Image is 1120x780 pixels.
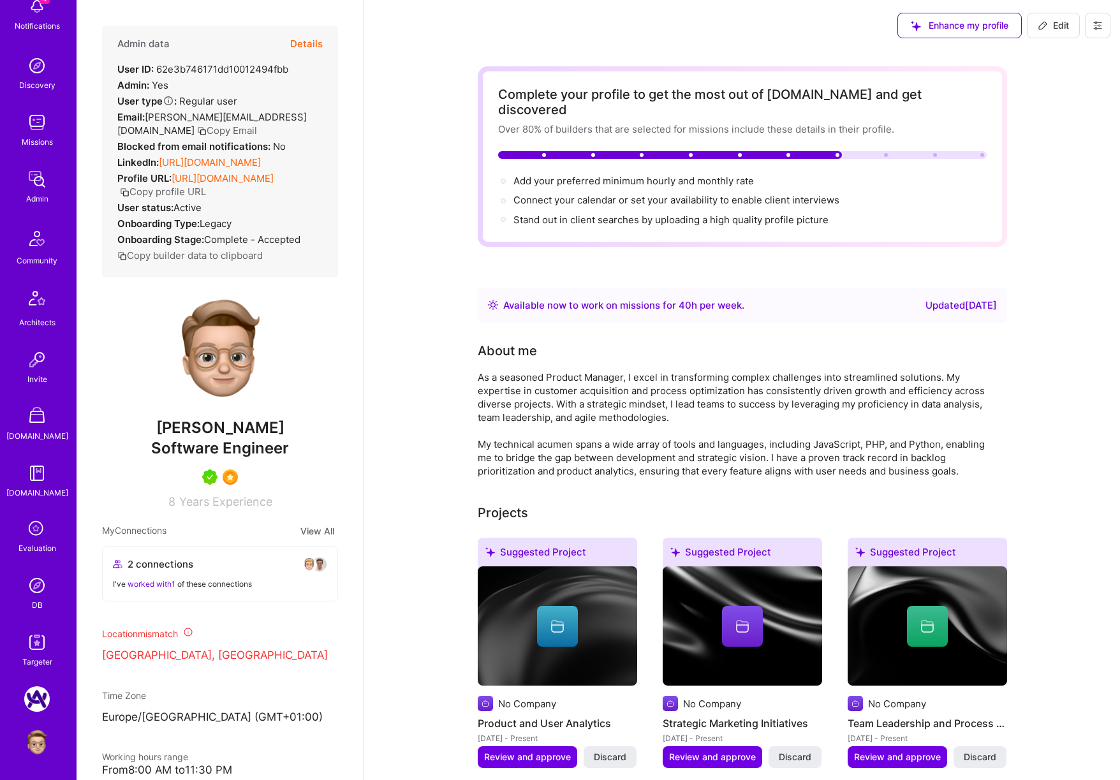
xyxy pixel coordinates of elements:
[197,126,207,136] i: icon Copy
[911,19,1008,32] span: Enhance my profile
[117,94,237,108] div: Regular user
[151,439,289,457] span: Software Engineer
[663,732,822,745] div: [DATE] - Present
[202,469,217,485] img: A.Teamer in Residence
[503,298,744,313] div: Available now to work on missions for h per week .
[478,341,537,360] div: About me
[478,371,988,478] div: As a seasoned Product Manager, I excel in transforming complex challenges into streamlined soluti...
[172,172,274,184] a: [URL][DOMAIN_NAME]
[478,746,577,768] button: Review and approve
[488,300,498,310] img: Availability
[22,655,52,668] div: Targeter
[163,95,174,107] i: Help
[24,347,50,372] img: Invite
[663,715,822,732] h4: Strategic Marketing Initiatives
[27,372,47,386] div: Invite
[24,686,50,712] img: A.Team: Google Calendar Integration Testing
[200,217,232,230] span: legacy
[868,697,926,710] div: No Company
[478,566,637,686] img: cover
[21,730,53,755] a: User Avatar
[128,579,175,589] span: worked with 1
[22,285,52,316] img: Architects
[32,598,43,612] div: DB
[584,746,637,768] button: Discard
[120,188,129,197] i: icon Copy
[18,541,56,555] div: Evaluation
[484,751,571,763] span: Review and approve
[478,538,637,571] div: Suggested Project
[102,690,146,701] span: Time Zone
[102,546,338,601] button: 2 connectionsavataravatarI've worked with1 of these connections
[779,751,811,763] span: Discard
[594,751,626,763] span: Discard
[478,503,528,522] div: Projects
[24,629,50,655] img: Skill Targeter
[117,202,173,214] strong: User status:
[302,557,317,572] img: avatar
[102,524,166,538] span: My Connections
[848,746,947,768] button: Review and approve
[24,53,50,78] img: discovery
[925,298,997,313] div: Updated [DATE]
[498,697,556,710] div: No Company
[670,547,680,557] i: icon SuggestedTeams
[117,251,127,261] i: icon Copy
[102,710,338,725] p: Europe/[GEOGRAPHIC_DATA] (GMT+01:00 )
[117,63,288,76] div: 62e3b746171dd10012494fbb
[848,538,1007,571] div: Suggested Project
[297,524,338,538] button: View All
[169,298,271,400] img: User Avatar
[24,404,50,429] img: A Store
[117,111,307,136] span: [PERSON_NAME][EMAIL_ADDRESS][DOMAIN_NAME]
[102,751,188,762] span: Working hours range
[1027,13,1080,38] button: Edit
[117,111,145,123] strong: Email:
[478,696,493,711] img: Company logo
[498,87,987,117] div: Complete your profile to get the most out of [DOMAIN_NAME] and get discovered
[478,715,637,732] h4: Product and User Analytics
[848,715,1007,732] h4: Team Leadership and Process Optimization
[15,19,60,33] div: Notifications
[669,751,756,763] span: Review and approve
[117,233,204,246] strong: Onboarding Stage:
[117,249,263,262] button: Copy builder data to clipboard
[102,648,338,663] p: [GEOGRAPHIC_DATA], [GEOGRAPHIC_DATA]
[120,185,206,198] button: Copy profile URL
[21,686,53,712] a: A.Team: Google Calendar Integration Testing
[117,172,172,184] strong: Profile URL:
[24,166,50,192] img: admin teamwork
[683,697,741,710] div: No Company
[17,254,57,267] div: Community
[24,730,50,755] img: User Avatar
[513,175,754,187] span: Add your preferred minimum hourly and monthly rate
[897,13,1022,38] button: Enhance my profile
[26,192,48,205] div: Admin
[102,627,338,640] div: Location mismatch
[663,566,822,686] img: cover
[848,732,1007,745] div: [DATE] - Present
[6,429,68,443] div: [DOMAIN_NAME]
[117,78,168,92] div: Yes
[769,746,822,768] button: Discard
[663,538,822,571] div: Suggested Project
[204,233,300,246] span: Complete - Accepted
[24,573,50,598] img: Admin Search
[19,78,55,92] div: Discovery
[498,122,987,136] div: Over 80% of builders that are selected for missions include these details in their profile.
[848,696,863,711] img: Company logo
[113,577,327,591] div: I've of these connections
[117,140,286,153] div: No
[290,26,323,63] button: Details
[855,547,865,557] i: icon SuggestedTeams
[22,223,52,254] img: Community
[117,217,200,230] strong: Onboarding Type:
[223,469,238,485] img: SelectionTeam
[24,460,50,486] img: guide book
[848,566,1007,686] img: cover
[513,213,829,226] div: Stand out in client searches by uploading a high quality profile picture
[954,746,1006,768] button: Discard
[117,79,149,91] strong: Admin:
[117,63,154,75] strong: User ID:
[854,751,941,763] span: Review and approve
